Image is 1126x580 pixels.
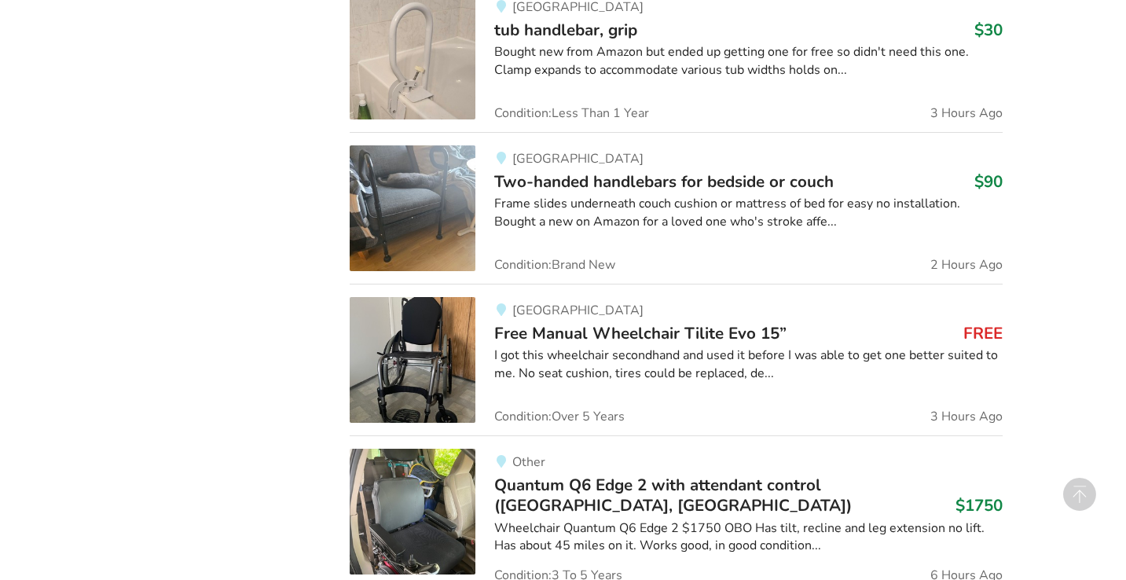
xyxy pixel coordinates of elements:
[350,132,1003,284] a: bedroom equipment-two-handed handlebars for bedside or couch[GEOGRAPHIC_DATA]Two-handed handlebar...
[963,323,1003,343] h3: FREE
[350,145,475,271] img: bedroom equipment-two-handed handlebars for bedside or couch
[494,347,1003,383] div: I got this wheelchair secondhand and used it before I was able to get one better suited to me. No...
[930,259,1003,271] span: 2 Hours Ago
[512,453,545,471] span: Other
[512,150,644,167] span: [GEOGRAPHIC_DATA]
[955,495,1003,516] h3: $1750
[494,107,649,119] span: Condition: Less Than 1 Year
[350,284,1003,435] a: mobility-free manual wheelchair tilite evo 15”[GEOGRAPHIC_DATA]Free Manual Wheelchair Tilite Evo ...
[350,449,475,574] img: mobility-quantum q6 edge 2 with attendant control (victoria, bc)
[494,410,625,423] span: Condition: Over 5 Years
[494,171,834,193] span: Two-handed handlebars for bedside or couch
[494,474,852,516] span: Quantum Q6 Edge 2 with attendant control ([GEOGRAPHIC_DATA], [GEOGRAPHIC_DATA])
[494,322,787,344] span: Free Manual Wheelchair Tilite Evo 15”
[350,297,475,423] img: mobility-free manual wheelchair tilite evo 15”
[930,107,1003,119] span: 3 Hours Ago
[930,410,1003,423] span: 3 Hours Ago
[494,43,1003,79] div: Bought new from Amazon but ended up getting one for free so didn't need this one. Clamp expands t...
[974,20,1003,40] h3: $30
[974,171,1003,192] h3: $90
[494,519,1003,556] div: Wheelchair Quantum Q6 Edge 2 $1750 OBO Has tilt, recline and leg extension no lift. Has about 45 ...
[494,19,637,41] span: tub handlebar, grip
[494,195,1003,231] div: Frame slides underneath couch cushion or mattress of bed for easy no installation. Bought a new o...
[494,259,615,271] span: Condition: Brand New
[512,302,644,319] span: [GEOGRAPHIC_DATA]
